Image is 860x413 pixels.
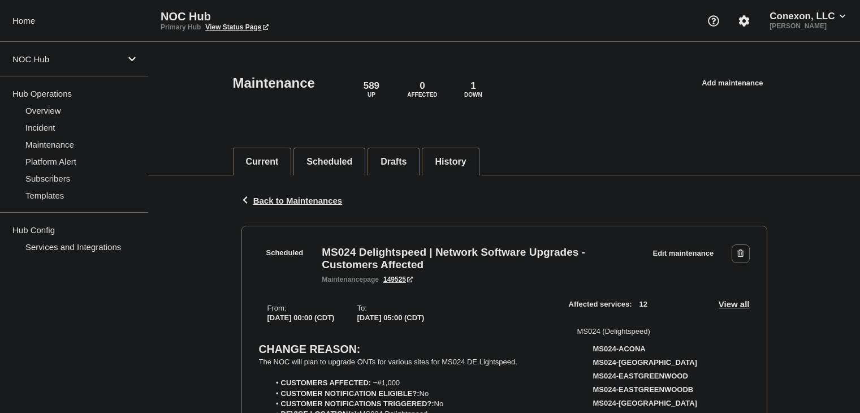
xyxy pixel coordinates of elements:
[702,9,725,33] button: Support
[281,389,420,398] strong: CUSTOMER NOTIFICATION ELIGIBLE?:
[577,345,586,354] div: affected
[253,196,343,205] span: Back to Maintenances
[281,399,434,408] strong: CUSTOMER NOTIFICATIONS TRIGGERED?:
[161,23,201,31] p: Primary Hub
[322,276,363,283] span: maintenance
[267,304,335,312] p: From :
[233,75,315,91] h1: Maintenance
[322,276,379,283] p: page
[577,372,586,381] div: affected
[767,22,848,30] p: [PERSON_NAME]
[366,69,377,80] div: up
[357,304,424,312] p: To :
[593,345,646,354] span: MS024-ACONA
[259,343,361,355] strong: CHANGE REASON:
[632,298,655,311] span: 12
[420,80,425,92] p: 0
[569,298,660,311] span: Affected services:
[368,92,375,98] p: Up
[383,276,413,283] a: 149525
[470,80,476,92] p: 1
[12,54,121,64] p: NOC Hub
[357,313,424,322] span: [DATE] 05:00 (CDT)
[468,69,479,80] div: down
[322,246,629,271] h3: MS024 Delightspeed | Network Software Upgrades - Customers Affected
[241,196,343,205] button: Back to Maintenances
[593,372,688,381] span: MS024-EASTGREENWOOD
[435,157,466,167] button: History
[577,327,697,335] p: MS024 (Delightspeed)
[719,298,750,311] button: View all
[246,157,279,167] button: Current
[577,358,586,367] div: affected
[593,385,694,394] span: MS024-EASTGREENWOODB
[577,385,586,394] div: affected
[161,10,387,23] p: NOC Hub
[267,313,335,322] span: [DATE] 00:00 (CDT)
[593,399,697,408] span: MS024-[GEOGRAPHIC_DATA]
[417,69,428,80] div: affected
[270,378,551,388] li: #1,000
[767,11,848,22] button: Conexon, LLC
[732,9,756,33] button: Account settings
[577,399,586,408] div: affected
[689,73,775,94] a: Add maintenance
[259,357,551,367] p: The NOC will plan to upgrade ONTs for various sites for MS024 DE Lightspeed.
[259,246,311,259] span: Scheduled
[270,399,551,409] li: No
[270,389,551,399] li: No
[593,358,697,367] span: MS024-[GEOGRAPHIC_DATA]
[306,157,352,167] button: Scheduled
[640,243,726,264] a: Edit maintenance
[381,157,407,167] button: Drafts
[464,92,482,98] p: Down
[281,378,378,387] strong: CUSTOMERS AFFECTED: ~
[364,80,379,92] p: 589
[205,23,268,31] a: View Status Page
[407,92,437,98] p: Affected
